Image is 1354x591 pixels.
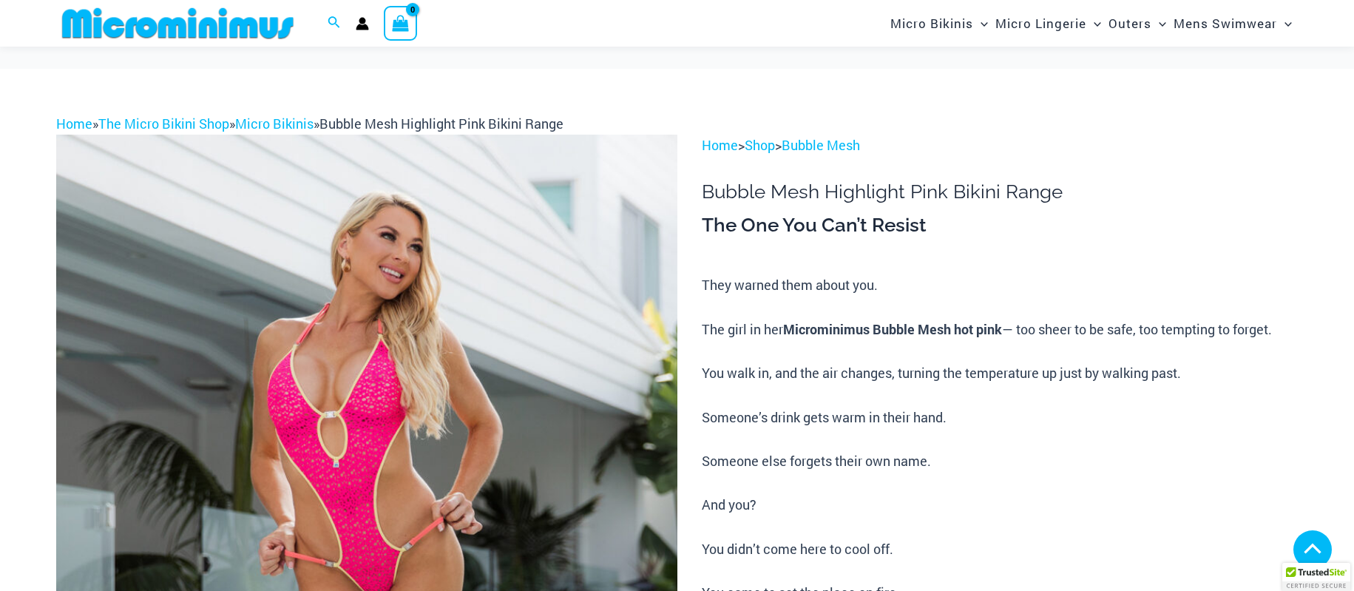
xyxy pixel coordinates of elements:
span: Menu Toggle [973,4,988,42]
a: Mens SwimwearMenu ToggleMenu Toggle [1170,4,1296,42]
a: Micro LingerieMenu ToggleMenu Toggle [992,4,1105,42]
a: Account icon link [356,17,369,30]
a: Shop [745,136,775,154]
a: Bubble Mesh [782,136,860,154]
a: Home [702,136,738,154]
p: > > [702,135,1298,157]
a: Search icon link [328,14,341,33]
span: Outers [1108,4,1151,42]
a: Micro Bikinis [235,115,314,132]
span: Bubble Mesh Highlight Pink Bikini Range [319,115,563,132]
div: TrustedSite Certified [1282,563,1350,591]
a: Micro BikinisMenu ToggleMenu Toggle [887,4,992,42]
span: Micro Lingerie [995,4,1086,42]
span: Menu Toggle [1151,4,1166,42]
span: Menu Toggle [1086,4,1101,42]
span: » » » [56,115,563,132]
b: Microminimus Bubble Mesh hot pink [783,320,1002,338]
a: The Micro Bikini Shop [98,115,229,132]
span: Menu Toggle [1277,4,1292,42]
img: MM SHOP LOGO FLAT [56,7,299,40]
a: OutersMenu ToggleMenu Toggle [1105,4,1170,42]
a: View Shopping Cart, empty [384,6,418,40]
h1: Bubble Mesh Highlight Pink Bikini Range [702,180,1298,203]
h3: The One You Can’t Resist [702,213,1298,238]
span: Mens Swimwear [1174,4,1277,42]
nav: Site Navigation [884,2,1299,44]
span: Micro Bikinis [890,4,973,42]
a: Home [56,115,92,132]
